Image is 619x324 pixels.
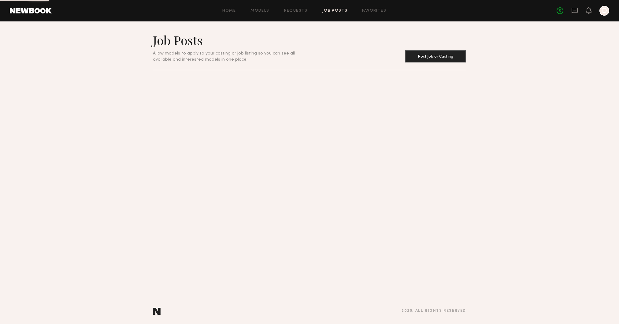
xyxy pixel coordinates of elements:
span: Allow models to apply to your casting or job listing so you can see all available and interested ... [153,51,295,62]
h1: Job Posts [153,32,309,48]
a: D [599,6,609,16]
a: Favorites [362,9,386,13]
a: Models [250,9,269,13]
div: 2025 , all rights reserved [402,309,466,313]
button: Post Job or Casting [405,50,466,62]
a: Home [222,9,236,13]
a: Requests [284,9,308,13]
a: Job Posts [322,9,348,13]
